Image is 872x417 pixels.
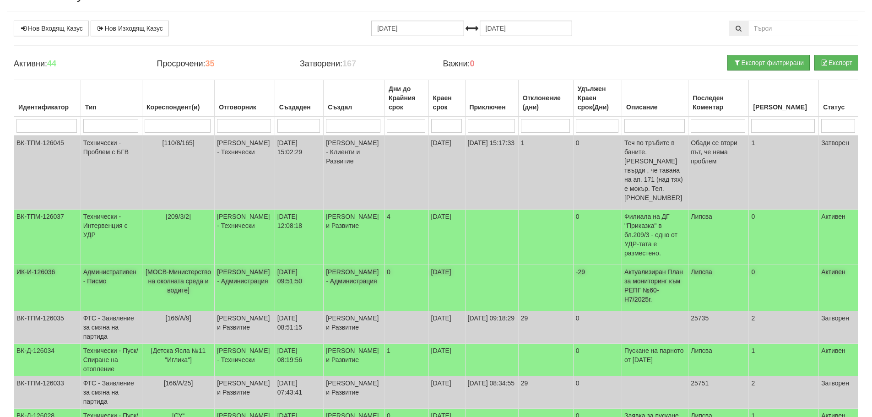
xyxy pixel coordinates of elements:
[215,311,275,344] td: [PERSON_NAME] и Развитие
[691,139,737,165] span: Обади се втори път, че няма проблем
[215,210,275,265] td: [PERSON_NAME] - Технически
[81,265,142,311] td: Административен - Писмо
[573,210,622,265] td: 0
[465,376,518,409] td: [DATE] 08:34:55
[326,101,382,114] div: Създал
[14,60,143,69] h4: Активни:
[727,55,810,70] button: Експорт филтрирани
[819,265,858,311] td: Активен
[324,344,385,376] td: [PERSON_NAME] и Развитие
[14,135,81,210] td: ВК-ТПМ-126045
[342,59,356,68] b: 167
[465,80,518,117] th: Приключен: No sort applied, activate to apply an ascending sort
[387,268,390,276] span: 0
[215,80,275,117] th: Отговорник: No sort applied, activate to apply an ascending sort
[691,213,712,220] span: Липсва
[164,379,193,387] span: [166/А/25]
[145,101,212,114] div: Кореспондент(и)
[819,210,858,265] td: Активен
[83,101,140,114] div: Тип
[428,376,465,409] td: [DATE]
[81,344,142,376] td: Технически - Пуск/Спиране на отопление
[688,80,749,117] th: Последен Коментар: No sort applied, activate to apply an ascending sort
[428,344,465,376] td: [DATE]
[324,311,385,344] td: [PERSON_NAME] и Развитие
[162,139,195,146] span: [110/8/165]
[573,135,622,210] td: 0
[691,268,712,276] span: Липсва
[324,376,385,409] td: [PERSON_NAME] и Развитие
[275,80,324,117] th: Създаден: No sort applied, activate to apply an ascending sort
[47,59,56,68] b: 44
[691,92,746,114] div: Последен Коментар
[748,21,858,36] input: Търсене по Идентификатор, Бл/Вх/Ап, Тип, Описание, Моб. Номер, Имейл, Файл, Коментар,
[146,268,211,294] span: [МОСВ-Министерство на околната среда и водите]
[622,80,688,117] th: Описание: No sort applied, activate to apply an ascending sort
[14,376,81,409] td: ВК-ТПМ-126033
[431,92,463,114] div: Краен срок
[465,135,518,210] td: [DATE] 15:17:33
[428,210,465,265] td: [DATE]
[300,60,429,69] h4: Затворени:
[215,135,275,210] td: [PERSON_NAME] - Технически
[624,138,686,202] p: Теч по тръбите в баните. [PERSON_NAME] твърди , че тавана на ап. 171 (над тях) е мокър. Тел.[PHON...
[819,80,858,117] th: Статус: No sort applied, activate to apply an ascending sort
[751,101,816,114] div: [PERSON_NAME]
[814,55,858,70] button: Експорт
[324,135,385,210] td: [PERSON_NAME] - Клиенти и Развитие
[624,101,686,114] div: Описание
[275,210,324,265] td: [DATE] 12:08:18
[749,376,819,409] td: 2
[81,210,142,265] td: Технически - Интервенция с УДР
[277,101,321,114] div: Създаден
[387,82,426,114] div: Дни до Крайния срок
[443,60,572,69] h4: Важни:
[81,376,142,409] td: ФТС - Заявление за смяна на партида
[387,213,390,220] span: 4
[215,376,275,409] td: [PERSON_NAME] и Развитие
[749,135,819,210] td: 1
[821,101,856,114] div: Статус
[151,347,206,363] span: [Детска Ясла №11 "Иглика"]
[428,265,465,311] td: [DATE]
[14,265,81,311] td: ИК-И-126036
[324,265,385,311] td: [PERSON_NAME] - Администрация
[142,80,214,117] th: Кореспондент(и): No sort applied, activate to apply an ascending sort
[573,311,622,344] td: 0
[518,135,573,210] td: 1
[573,265,622,311] td: -29
[275,376,324,409] td: [DATE] 07:43:41
[576,82,619,114] div: Удължен Краен срок(Дни)
[205,59,214,68] b: 35
[215,265,275,311] td: [PERSON_NAME] - Администрация
[518,311,573,344] td: 29
[157,60,286,69] h4: Просрочени:
[275,311,324,344] td: [DATE] 08:51:15
[518,376,573,409] td: 29
[521,92,571,114] div: Отклонение (дни)
[749,265,819,311] td: 0
[91,21,169,36] a: Нов Изходящ Казус
[428,311,465,344] td: [DATE]
[573,376,622,409] td: 0
[749,311,819,344] td: 2
[819,135,858,210] td: Затворен
[573,344,622,376] td: 0
[518,80,573,117] th: Отклонение (дни): No sort applied, activate to apply an ascending sort
[749,210,819,265] td: 0
[81,80,142,117] th: Тип: No sort applied, activate to apply an ascending sort
[166,314,191,322] span: [166/А/9]
[470,59,475,68] b: 0
[624,212,686,258] p: Филиала на ДГ "Приказка" в бл.209/3 - едно от УДР-тата е разместено.
[81,311,142,344] td: ФТС - Заявление за смяна на партида
[819,311,858,344] td: Затворен
[691,314,709,322] span: 25735
[428,80,465,117] th: Краен срок: No sort applied, activate to apply an ascending sort
[624,267,686,304] p: Актуализиран План за мониторинг към РЕПГ №60-Н7/2025г.
[691,379,709,387] span: 25751
[749,80,819,117] th: Брой Файлове: No sort applied, activate to apply an ascending sort
[468,101,516,114] div: Приключен
[14,311,81,344] td: ВК-ТПМ-126035
[16,101,78,114] div: Идентификатор
[465,311,518,344] td: [DATE] 09:18:29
